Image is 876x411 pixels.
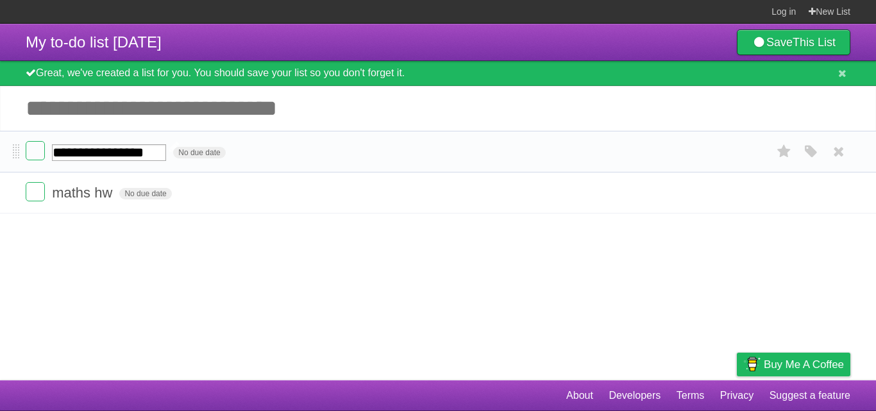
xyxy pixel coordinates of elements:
label: Done [26,141,45,160]
a: Buy me a coffee [737,353,850,376]
a: Developers [609,383,661,408]
span: No due date [173,147,225,158]
b: This List [793,36,836,49]
span: No due date [119,188,171,199]
img: Buy me a coffee [743,353,761,375]
span: Buy me a coffee [764,353,844,376]
a: SaveThis List [737,29,850,55]
span: maths hw [52,185,115,201]
a: About [566,383,593,408]
a: Suggest a feature [770,383,850,408]
a: Privacy [720,383,754,408]
span: My to-do list [DATE] [26,33,162,51]
label: Done [26,182,45,201]
a: Terms [677,383,705,408]
label: Star task [772,141,796,162]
